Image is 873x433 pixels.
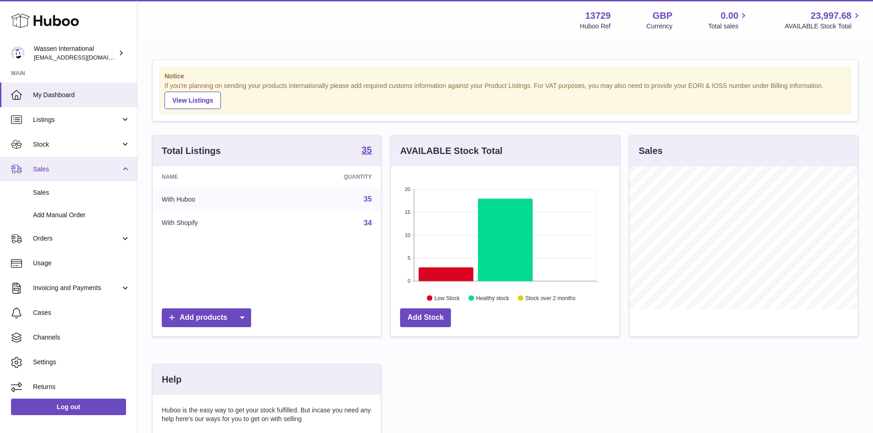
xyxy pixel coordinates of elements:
th: Quantity [276,166,381,187]
td: With Shopify [153,211,276,235]
a: Log out [11,399,126,415]
span: Add Manual Order [33,211,130,219]
a: 34 [364,219,372,227]
img: internationalsupplychain@wassen.com [11,46,25,60]
a: 35 [364,195,372,203]
th: Name [153,166,276,187]
text: Stock over 2 months [526,295,576,301]
text: Low Stock [434,295,460,301]
div: Wassen International [34,44,116,62]
span: Orders [33,234,121,243]
div: If you're planning on sending your products internationally please add required customs informati... [165,82,846,109]
text: 20 [405,186,411,192]
span: Returns [33,383,130,391]
h3: Help [162,373,181,386]
span: Sales [33,188,130,197]
a: Add products [162,308,251,327]
span: Channels [33,333,130,342]
strong: Notice [165,72,846,81]
text: 15 [405,209,411,215]
span: My Dashboard [33,91,130,99]
h3: AVAILABLE Stock Total [400,145,502,157]
span: Listings [33,115,121,124]
text: 10 [405,232,411,238]
span: Cases [33,308,130,317]
h3: Total Listings [162,145,221,157]
strong: 13729 [585,10,611,22]
span: 23,997.68 [811,10,851,22]
span: 0.00 [721,10,739,22]
text: 5 [408,255,411,261]
span: Invoicing and Payments [33,284,121,292]
p: Huboo is the easy way to get your stock fulfilled. But incase you need any help here's our ways f... [162,406,372,423]
a: 0.00 Total sales [708,10,749,31]
a: 35 [362,145,372,156]
td: With Huboo [153,187,276,211]
span: [EMAIL_ADDRESS][DOMAIN_NAME] [34,54,135,61]
h3: Sales [639,145,663,157]
span: Sales [33,165,121,174]
span: Total sales [708,22,749,31]
span: Usage [33,259,130,268]
a: View Listings [165,92,221,109]
strong: 35 [362,145,372,154]
strong: GBP [653,10,672,22]
text: 0 [408,278,411,284]
a: Add Stock [400,308,451,327]
span: Stock [33,140,121,149]
div: Huboo Ref [580,22,611,31]
text: Healthy stock [476,295,510,301]
span: AVAILABLE Stock Total [785,22,862,31]
span: Settings [33,358,130,367]
div: Currency [647,22,673,31]
a: 23,997.68 AVAILABLE Stock Total [785,10,862,31]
